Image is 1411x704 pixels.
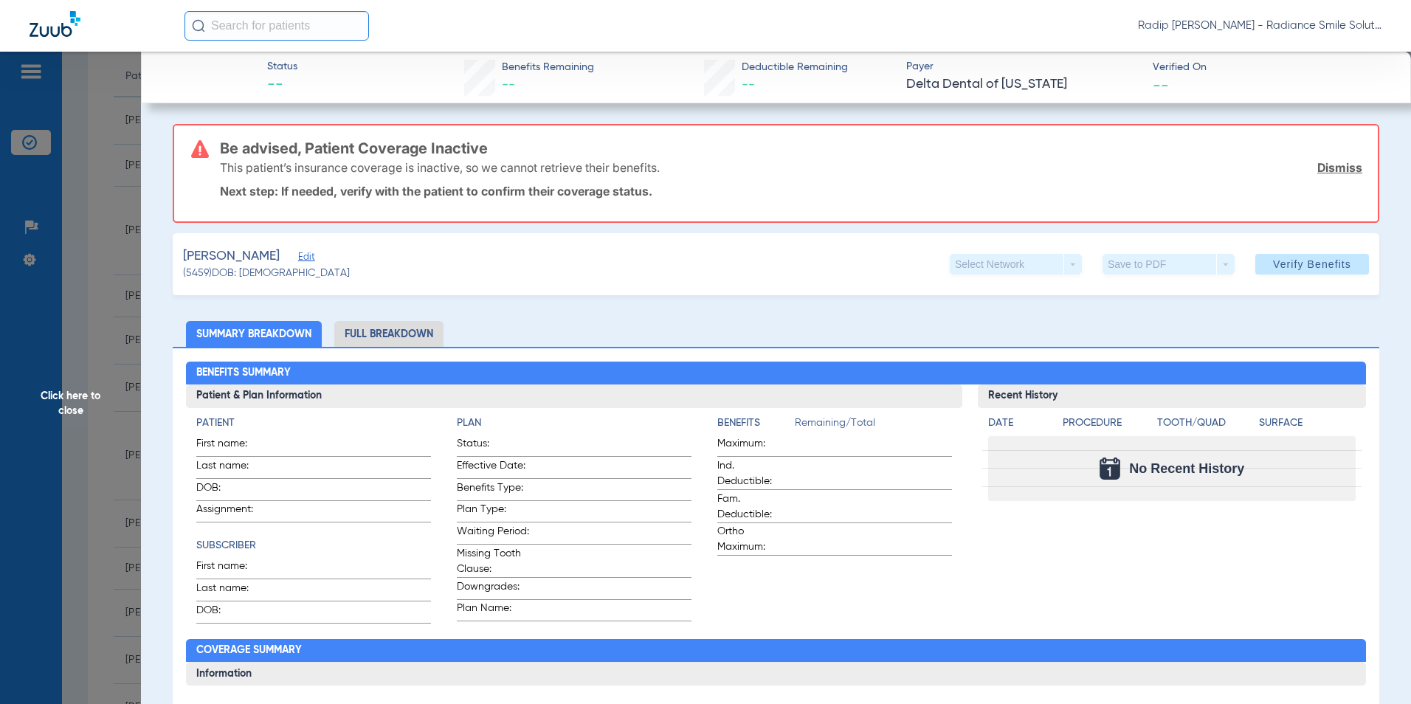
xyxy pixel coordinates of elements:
span: Benefits Type: [457,480,529,500]
span: First name: [196,436,269,456]
span: Status: [457,436,529,456]
span: Status [267,59,297,75]
h3: Be advised, Patient Coverage Inactive [220,141,1362,156]
span: DOB: [196,603,269,623]
app-breakdown-title: Date [988,415,1050,436]
span: First name: [196,559,269,579]
span: Plan Name: [457,601,529,621]
h4: Surface [1259,415,1356,431]
h4: Subscriber [196,538,431,553]
input: Search for patients [184,11,369,41]
h2: Benefits Summary [186,362,1367,385]
p: Next step: If needed, verify with the patient to confirm their coverage status. [220,184,1362,199]
h4: Procedure [1063,415,1152,431]
span: Ortho Maximum: [717,524,790,555]
span: No Recent History [1129,461,1244,476]
li: Full Breakdown [334,321,444,347]
app-breakdown-title: Benefits [717,415,795,436]
span: Maximum: [717,436,790,456]
span: Ind. Deductible: [717,458,790,489]
span: Last name: [196,581,269,601]
span: Benefits Remaining [502,60,594,75]
img: Zuub Logo [30,11,80,37]
span: -- [1153,77,1169,92]
app-breakdown-title: Surface [1259,415,1356,436]
h2: Coverage Summary [186,639,1367,663]
span: Delta Dental of [US_STATE] [906,75,1140,94]
h3: Information [186,662,1367,686]
span: Remaining/Total [795,415,952,436]
span: -- [742,78,755,92]
img: error-icon [191,140,209,158]
h3: Patient & Plan Information [186,384,963,408]
a: Dismiss [1317,160,1362,175]
span: Edit [298,252,311,266]
h4: Patient [196,415,431,431]
iframe: Chat Widget [1337,633,1411,704]
app-breakdown-title: Procedure [1063,415,1152,436]
h4: Benefits [717,415,795,431]
span: Missing Tooth Clause: [457,546,529,577]
span: -- [502,78,515,92]
app-breakdown-title: Tooth/Quad [1157,415,1254,436]
h4: Date [988,415,1050,431]
span: Plan Type: [457,502,529,522]
li: Summary Breakdown [186,321,322,347]
h3: Recent History [978,384,1366,408]
span: Verified On [1153,60,1387,75]
img: Search Icon [192,19,205,32]
h4: Plan [457,415,691,431]
h4: Tooth/Quad [1157,415,1254,431]
span: -- [267,75,297,96]
span: Radip [PERSON_NAME] - Radiance Smile Solutions [1138,18,1381,33]
span: Effective Date: [457,458,529,478]
span: Downgrades: [457,579,529,599]
img: Calendar [1100,458,1120,480]
span: Verify Benefits [1273,258,1351,270]
span: Deductible Remaining [742,60,848,75]
button: Verify Benefits [1255,254,1369,275]
span: Payer [906,59,1140,75]
span: Assignment: [196,502,269,522]
span: Waiting Period: [457,524,529,544]
span: DOB: [196,480,269,500]
span: Last name: [196,458,269,478]
p: This patient’s insurance coverage is inactive, so we cannot retrieve their benefits. [220,160,660,175]
span: (5459) DOB: [DEMOGRAPHIC_DATA] [183,266,350,281]
span: Fam. Deductible: [717,491,790,522]
span: [PERSON_NAME] [183,247,280,266]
